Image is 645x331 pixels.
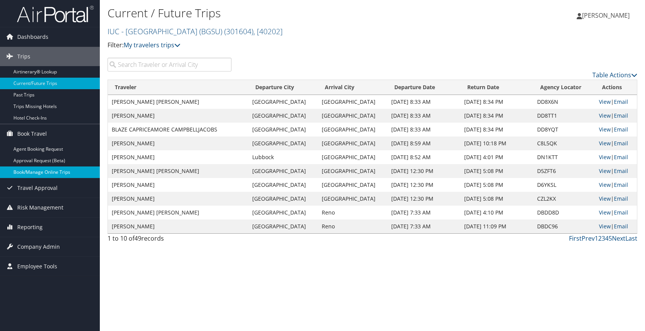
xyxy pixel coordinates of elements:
[108,206,248,220] td: [PERSON_NAME] [PERSON_NAME]
[614,223,628,230] a: Email
[248,150,318,164] td: Lubbock
[598,234,602,243] a: 2
[614,167,628,175] a: Email
[599,223,611,230] a: View
[460,136,533,150] td: [DATE] 10:18 PM
[595,220,637,233] td: |
[595,234,598,243] a: 1
[248,136,318,150] td: [GEOGRAPHIC_DATA]
[108,150,248,164] td: [PERSON_NAME]
[533,164,595,178] td: D5ZFT6
[318,136,387,150] td: [GEOGRAPHIC_DATA]
[108,123,248,136] td: BLAZE CAPRICEAMORE CAMPBELLJACOBS
[533,150,595,164] td: DN1KTT
[595,80,637,95] th: Actions
[17,178,58,198] span: Travel Approval
[614,209,628,216] a: Email
[460,95,533,109] td: [DATE] 8:34 PM
[460,109,533,123] td: [DATE] 8:34 PM
[248,178,318,192] td: [GEOGRAPHIC_DATA]
[17,237,60,256] span: Company Admin
[108,109,248,123] td: [PERSON_NAME]
[107,40,461,50] p: Filter:
[533,80,595,95] th: Agency Locator: activate to sort column ascending
[595,95,637,109] td: |
[248,95,318,109] td: [GEOGRAPHIC_DATA]
[108,136,248,150] td: [PERSON_NAME]
[595,164,637,178] td: |
[387,123,460,136] td: [DATE] 8:33 AM
[248,123,318,136] td: [GEOGRAPHIC_DATA]
[595,150,637,164] td: |
[577,4,637,27] a: [PERSON_NAME]
[17,27,48,47] span: Dashboards
[387,220,460,233] td: [DATE] 7:33 AM
[582,234,595,243] a: Prev
[533,109,595,123] td: DD8TT1
[599,126,611,133] a: View
[599,112,611,119] a: View
[460,80,533,95] th: Return Date: activate to sort column ascending
[318,178,387,192] td: [GEOGRAPHIC_DATA]
[614,181,628,188] a: Email
[533,136,595,150] td: C8L5QK
[595,206,637,220] td: |
[595,192,637,206] td: |
[108,192,248,206] td: [PERSON_NAME]
[599,153,611,161] a: View
[460,192,533,206] td: [DATE] 5:08 PM
[612,234,625,243] a: Next
[599,167,611,175] a: View
[460,220,533,233] td: [DATE] 11:09 PM
[460,206,533,220] td: [DATE] 4:10 PM
[614,140,628,147] a: Email
[599,98,611,105] a: View
[318,164,387,178] td: [GEOGRAPHIC_DATA]
[318,80,387,95] th: Arrival City: activate to sort column ascending
[224,26,253,37] span: ( 301604 )
[625,234,637,243] a: Last
[460,150,533,164] td: [DATE] 4:01 PM
[605,234,609,243] a: 4
[248,164,318,178] td: [GEOGRAPHIC_DATA]
[108,80,248,95] th: Traveler: activate to sort column ascending
[318,192,387,206] td: [GEOGRAPHIC_DATA]
[318,220,387,233] td: Reno
[614,98,628,105] a: Email
[17,124,47,143] span: Book Travel
[387,192,460,206] td: [DATE] 12:30 PM
[599,195,611,202] a: View
[602,234,605,243] a: 3
[134,234,141,243] span: 49
[582,11,630,20] span: [PERSON_NAME]
[614,153,628,161] a: Email
[460,178,533,192] td: [DATE] 5:08 PM
[599,209,611,216] a: View
[533,95,595,109] td: DD8X6N
[595,136,637,150] td: |
[387,150,460,164] td: [DATE] 8:52 AM
[107,58,232,72] input: Search Traveler or Arrival City
[387,109,460,123] td: [DATE] 8:33 AM
[387,136,460,150] td: [DATE] 8:59 AM
[387,206,460,220] td: [DATE] 7:33 AM
[609,234,612,243] a: 5
[592,71,637,79] a: Table Actions
[107,234,232,247] div: 1 to 10 of records
[595,109,637,123] td: |
[17,218,43,237] span: Reporting
[108,178,248,192] td: [PERSON_NAME]
[614,126,628,133] a: Email
[17,257,57,276] span: Employee Tools
[387,164,460,178] td: [DATE] 12:30 PM
[248,80,318,95] th: Departure City: activate to sort column ascending
[533,220,595,233] td: DBDC96
[318,150,387,164] td: [GEOGRAPHIC_DATA]
[533,178,595,192] td: D6YKSL
[595,123,637,136] td: |
[318,95,387,109] td: [GEOGRAPHIC_DATA]
[460,123,533,136] td: [DATE] 8:34 PM
[460,164,533,178] td: [DATE] 5:08 PM
[108,164,248,178] td: [PERSON_NAME] [PERSON_NAME]
[318,109,387,123] td: [GEOGRAPHIC_DATA]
